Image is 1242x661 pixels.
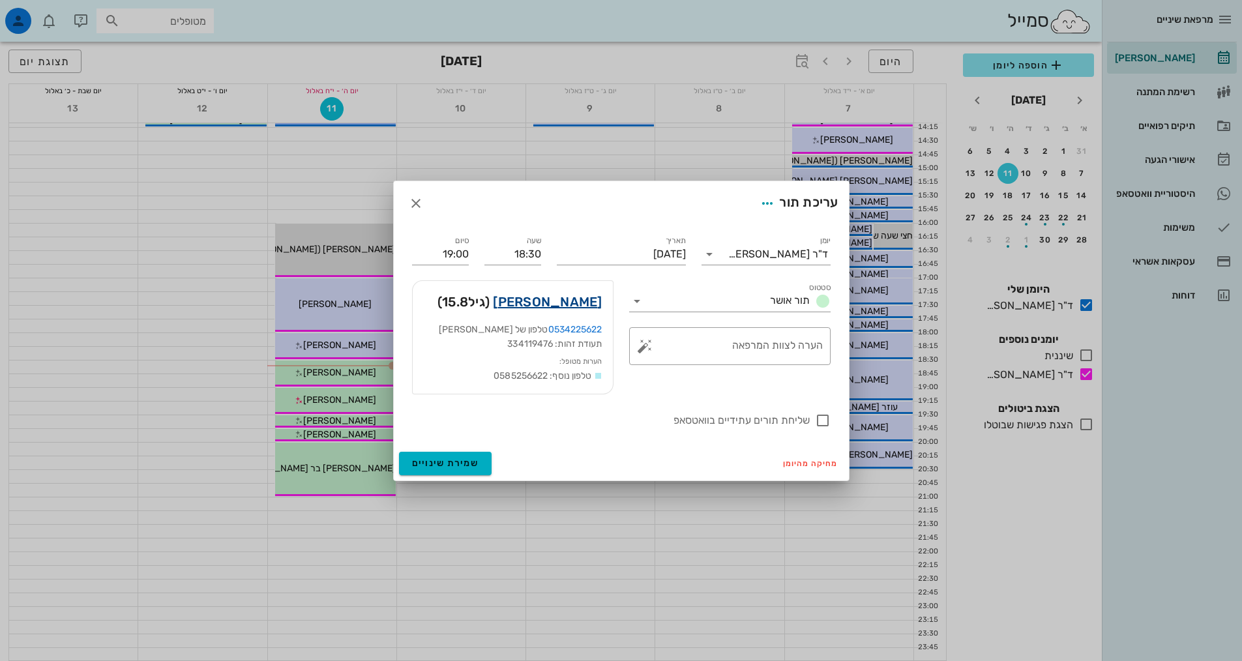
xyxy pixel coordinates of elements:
span: שמירת שינויים [412,458,479,469]
span: תור אושר [770,294,810,306]
label: שעה [526,236,541,246]
div: ד"ר [PERSON_NAME] [728,248,828,260]
a: [PERSON_NAME] [493,291,602,312]
span: (גיל ) [437,291,490,312]
button: מחיקה מהיומן [778,454,844,473]
label: תאריך [665,236,686,246]
div: תעודת זהות: 334119476 [423,337,602,351]
label: סטטוס [809,283,831,293]
label: שליחת תורים עתידיים בוואטסאפ [412,414,810,427]
div: יומןד"ר [PERSON_NAME] [702,244,831,265]
label: יומן [820,236,831,246]
div: סטטוסתור אושר [629,291,831,312]
div: עריכת תור [756,192,838,215]
span: 15.8 [442,294,468,310]
span: מחיקה מהיומן [783,459,838,468]
a: 0534225622 [548,324,602,335]
div: טלפון של [PERSON_NAME] [423,323,602,337]
label: סיום [455,236,469,246]
span: טלפון נוסף: 0585256622 [494,370,591,381]
small: הערות מטופל: [559,357,602,366]
button: שמירת שינויים [399,452,492,475]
